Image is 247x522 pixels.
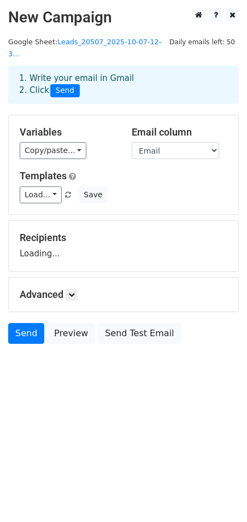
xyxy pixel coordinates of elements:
button: Save [79,186,107,203]
a: Load... [20,186,62,203]
span: Send [50,84,80,97]
a: Leads_20507_2025-10-07-12-3... [8,38,161,58]
a: Send [8,323,44,344]
a: Preview [47,323,95,344]
h5: Variables [20,126,115,138]
span: Daily emails left: 50 [166,36,239,48]
div: Loading... [20,232,227,260]
a: Send Test Email [98,323,181,344]
a: Templates [20,170,67,181]
a: Copy/paste... [20,142,86,159]
h2: New Campaign [8,8,239,27]
div: 1. Write your email in Gmail 2. Click [11,72,236,97]
h5: Advanced [20,289,227,301]
small: Google Sheet: [8,38,161,58]
h5: Recipients [20,232,227,244]
a: Daily emails left: 50 [166,38,239,46]
h5: Email column [132,126,227,138]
